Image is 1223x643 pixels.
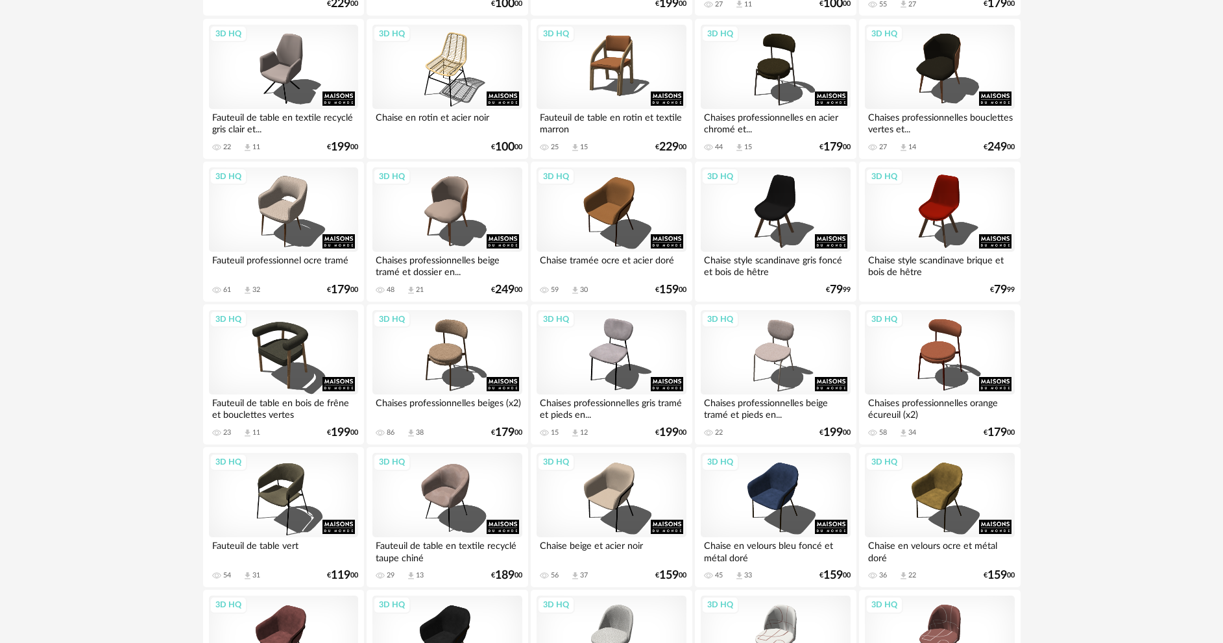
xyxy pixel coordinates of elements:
[252,143,260,152] div: 11
[701,596,739,613] div: 3D HQ
[580,428,588,437] div: 12
[908,143,916,152] div: 14
[715,428,723,437] div: 22
[416,285,424,295] div: 21
[695,447,856,587] a: 3D HQ Chaise en velours bleu foncé et métal doré 45 Download icon 33 €15900
[373,25,411,42] div: 3D HQ
[879,428,887,437] div: 58
[367,19,527,159] a: 3D HQ Chaise en rotin et acier noir €10000
[209,109,358,135] div: Fauteuil de table en textile recyclé gris clair et...
[209,537,358,563] div: Fauteuil de table vert
[580,143,588,152] div: 15
[203,19,364,159] a: 3D HQ Fauteuil de table en textile recyclé gris clair et... 22 Download icon 11 €19900
[243,571,252,581] span: Download icon
[331,428,350,437] span: 199
[570,428,580,438] span: Download icon
[372,252,522,278] div: Chaises professionnelles beige tramé et dossier en...
[210,311,247,328] div: 3D HQ
[373,311,411,328] div: 3D HQ
[734,143,744,152] span: Download icon
[984,428,1015,437] div: € 00
[203,447,364,587] a: 3D HQ Fauteuil de table vert 54 Download icon 31 €11900
[491,571,522,580] div: € 00
[551,143,559,152] div: 25
[715,571,723,580] div: 45
[866,25,903,42] div: 3D HQ
[223,285,231,295] div: 61
[823,428,843,437] span: 199
[327,285,358,295] div: € 00
[695,304,856,444] a: 3D HQ Chaises professionnelles beige tramé et pieds en... 22 €19900
[744,571,752,580] div: 33
[531,162,692,302] a: 3D HQ Chaise tramée ocre et acier doré 59 Download icon 30 €15900
[695,162,856,302] a: 3D HQ Chaise style scandinave gris foncé et bois de hêtre €7999
[655,428,686,437] div: € 00
[987,143,1007,152] span: 249
[537,454,575,470] div: 3D HQ
[695,19,856,159] a: 3D HQ Chaises professionnelles en acier chromé et... 44 Download icon 15 €17900
[659,285,679,295] span: 159
[387,285,394,295] div: 48
[659,571,679,580] span: 159
[987,571,1007,580] span: 159
[327,571,358,580] div: € 00
[495,285,515,295] span: 249
[210,25,247,42] div: 3D HQ
[865,252,1014,278] div: Chaise style scandinave brique et bois de hêtre
[387,571,394,580] div: 29
[701,311,739,328] div: 3D HQ
[416,571,424,580] div: 13
[570,571,580,581] span: Download icon
[210,596,247,613] div: 3D HQ
[372,394,522,420] div: Chaises professionnelles beiges (x2)
[655,143,686,152] div: € 00
[327,428,358,437] div: € 00
[819,143,851,152] div: € 00
[866,454,903,470] div: 3D HQ
[744,143,752,152] div: 15
[990,285,1015,295] div: € 99
[823,571,843,580] span: 159
[865,394,1014,420] div: Chaises professionnelles orange écureuil (x2)
[537,252,686,278] div: Chaise tramée ocre et acier doré
[373,168,411,185] div: 3D HQ
[372,109,522,135] div: Chaise en rotin et acier noir
[537,394,686,420] div: Chaises professionnelles gris tramé et pieds en...
[580,285,588,295] div: 30
[859,304,1020,444] a: 3D HQ Chaises professionnelles orange écureuil (x2) 58 Download icon 34 €17900
[531,304,692,444] a: 3D HQ Chaises professionnelles gris tramé et pieds en... 15 Download icon 12 €19900
[209,394,358,420] div: Fauteuil de table en bois de frêne et bouclettes vertes
[866,311,903,328] div: 3D HQ
[252,571,260,580] div: 31
[701,454,739,470] div: 3D HQ
[701,25,739,42] div: 3D HQ
[367,304,527,444] a: 3D HQ Chaises professionnelles beiges (x2) 86 Download icon 38 €17900
[823,143,843,152] span: 179
[495,571,515,580] span: 189
[701,394,850,420] div: Chaises professionnelles beige tramé et pieds en...
[537,596,575,613] div: 3D HQ
[372,537,522,563] div: Fauteuil de table en textile recyclé taupe chiné
[537,25,575,42] div: 3D HQ
[416,428,424,437] div: 38
[984,143,1015,152] div: € 00
[570,143,580,152] span: Download icon
[987,428,1007,437] span: 179
[551,428,559,437] div: 15
[908,571,916,580] div: 22
[537,168,575,185] div: 3D HQ
[859,19,1020,159] a: 3D HQ Chaises professionnelles bouclettes vertes et... 27 Download icon 14 €24900
[210,168,247,185] div: 3D HQ
[879,571,887,580] div: 36
[830,285,843,295] span: 79
[223,143,231,152] div: 22
[243,428,252,438] span: Download icon
[252,428,260,437] div: 11
[865,537,1014,563] div: Chaise en velours ocre et métal doré
[899,428,908,438] span: Download icon
[203,162,364,302] a: 3D HQ Fauteuil professionnel ocre tramé 61 Download icon 32 €17900
[495,428,515,437] span: 179
[491,143,522,152] div: € 00
[223,428,231,437] div: 23
[819,571,851,580] div: € 00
